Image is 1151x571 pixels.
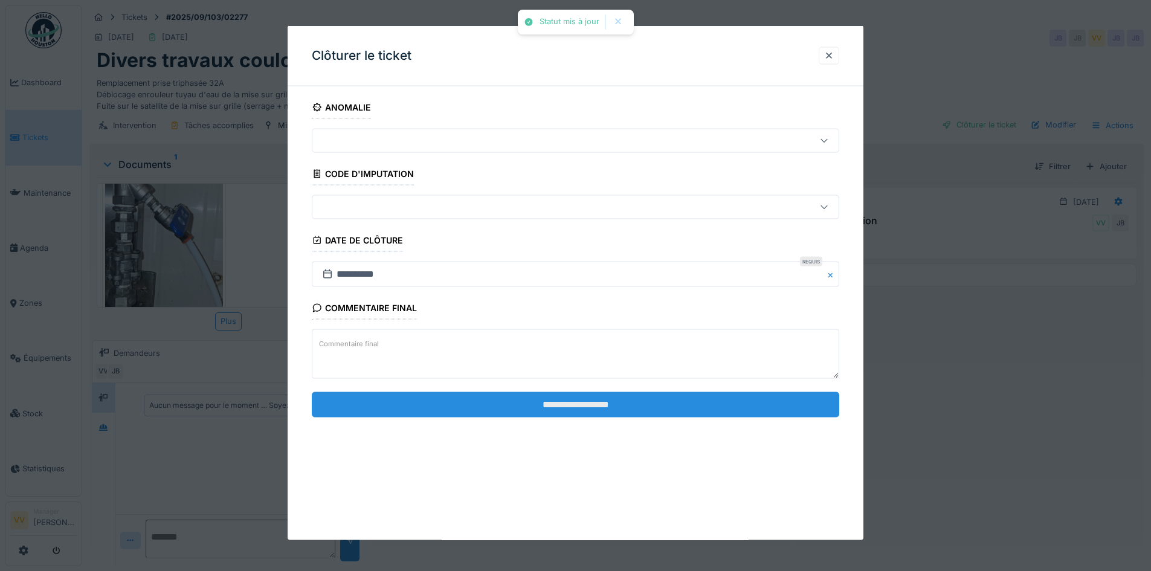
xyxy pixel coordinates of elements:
button: Close [826,262,839,287]
label: Commentaire final [317,336,381,351]
div: Anomalie [312,98,371,119]
h3: Clôturer le ticket [312,48,411,63]
div: Statut mis à jour [540,17,599,27]
div: Date de clôture [312,231,403,252]
div: Commentaire final [312,299,417,320]
div: Requis [800,257,822,266]
div: Code d'imputation [312,165,414,185]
